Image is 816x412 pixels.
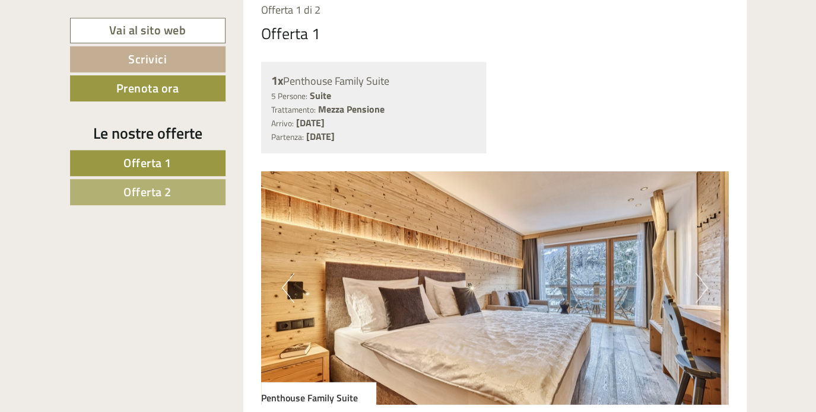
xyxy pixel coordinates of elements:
small: Trattamento: [271,103,316,115]
span: Offerta 1 di 2 [261,1,320,17]
div: Penthouse Family Suite [261,382,376,404]
a: Prenota ora [70,75,226,101]
b: Suite [310,88,331,102]
b: [DATE] [306,129,335,143]
div: Penthouse Family Suite [271,72,476,89]
button: Next [696,273,708,302]
span: Offerta 2 [123,183,172,201]
small: 5 Persone: [271,90,307,101]
div: Offerta 1 [261,22,320,44]
button: Previous [282,273,294,302]
b: [DATE] [296,115,325,129]
small: Arrivo: [271,117,294,129]
b: Mezza Pensione [318,101,385,116]
div: Le nostre offerte [70,122,226,144]
a: Vai al sito web [70,18,226,43]
a: Scrivici [70,46,226,72]
b: 1x [271,71,283,89]
img: image [261,171,729,404]
small: Partenza: [271,130,304,142]
span: Offerta 1 [123,154,172,172]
